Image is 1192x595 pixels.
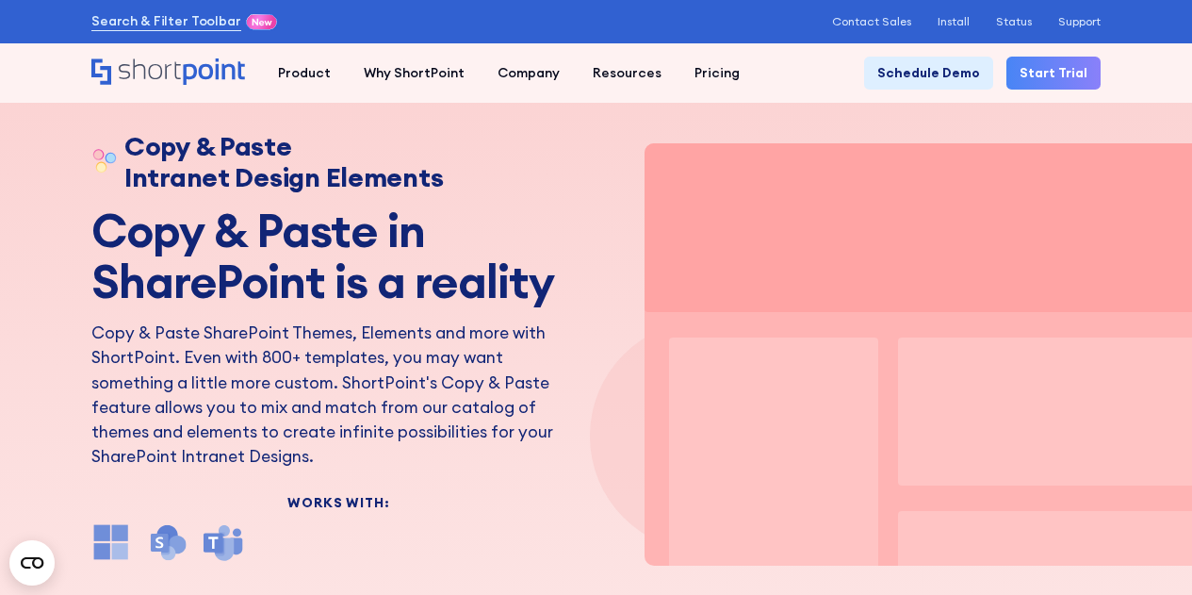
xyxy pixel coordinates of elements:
[1006,57,1101,90] a: Start Trial
[1098,504,1192,595] iframe: Chat Widget
[938,15,970,28] a: Install
[148,522,188,562] img: SharePoint icon
[864,57,993,90] a: Schedule Demo
[364,63,465,83] div: Why ShortPoint
[576,57,678,90] a: Resources
[347,57,481,90] a: Why ShortPoint
[91,206,586,307] h2: Copy & Paste in SharePoint is a reality
[91,11,241,31] a: Search & Filter Toolbar
[9,540,55,586] button: Open CMP widget
[593,63,661,83] div: Resources
[694,63,740,83] div: Pricing
[498,63,560,83] div: Company
[204,522,243,562] img: microsoft teams icon
[1058,15,1101,28] a: Support
[124,131,443,192] h1: Copy & Paste Intranet Design Elements
[481,57,576,90] a: Company
[678,57,756,90] a: Pricing
[996,15,1032,28] a: Status
[91,496,586,509] div: Works With:
[278,63,331,83] div: Product
[91,522,131,562] img: microsoft office icon
[832,15,911,28] a: Contact Sales
[91,58,245,87] a: Home
[91,321,586,470] p: Copy & Paste SharePoint Themes, Elements and more with ShortPoint. Even with 800+ templates, you ...
[261,57,347,90] a: Product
